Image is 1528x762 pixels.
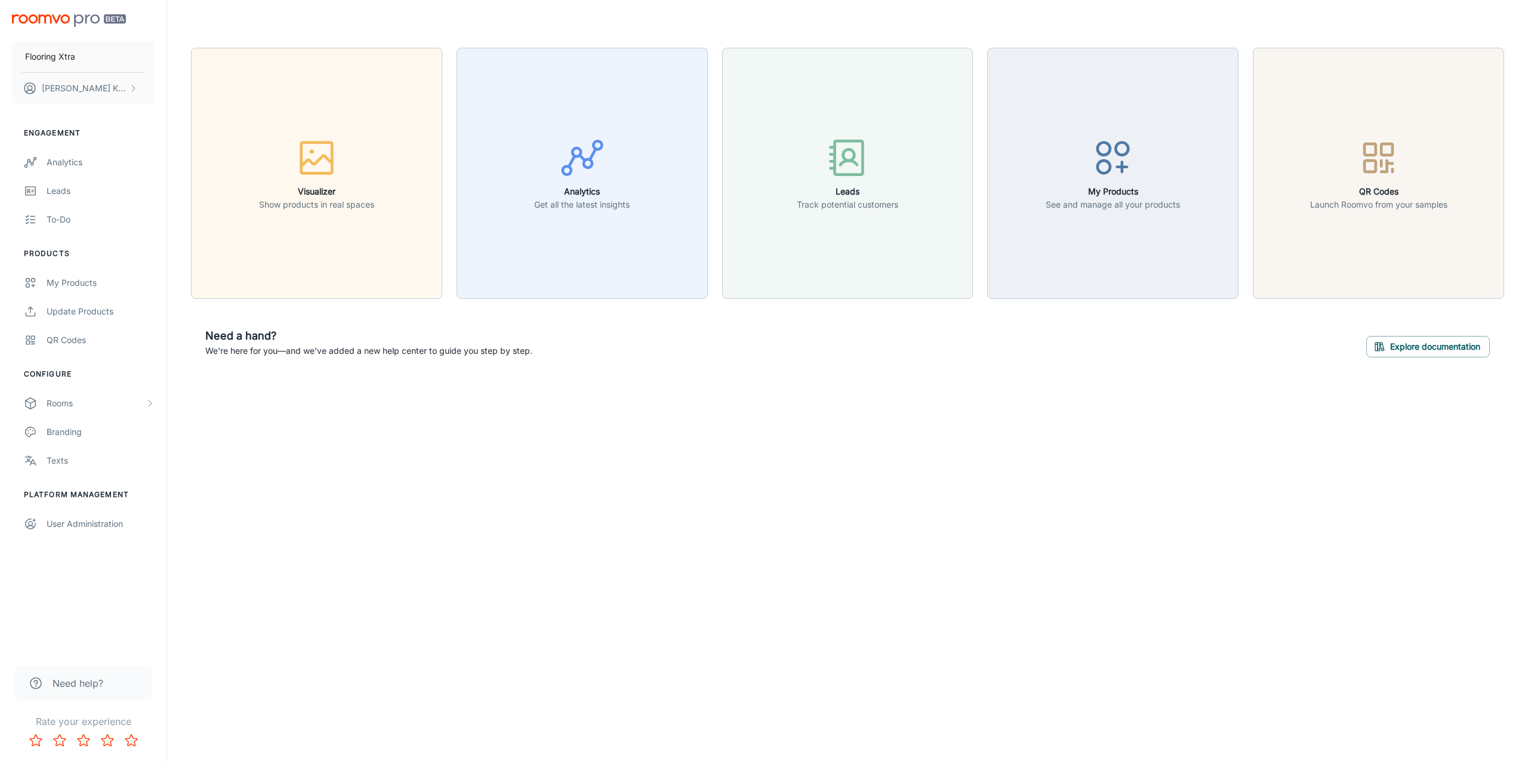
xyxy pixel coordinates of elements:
h6: My Products [1046,185,1180,198]
p: Launch Roomvo from your samples [1310,198,1447,211]
a: QR CodesLaunch Roomvo from your samples [1253,166,1504,178]
button: Explore documentation [1366,336,1490,357]
div: Update Products [47,305,155,318]
button: My ProductsSee and manage all your products [987,48,1239,299]
p: We're here for you—and we've added a new help center to guide you step by step. [205,344,532,357]
p: Get all the latest insights [534,198,630,211]
h6: Visualizer [259,185,374,198]
div: Leads [47,184,155,198]
p: [PERSON_NAME] Khurana [42,82,126,95]
p: Track potential customers [797,198,898,211]
h6: Analytics [534,185,630,198]
div: My Products [47,276,155,289]
img: Roomvo PRO Beta [12,14,126,27]
button: AnalyticsGet all the latest insights [457,48,708,299]
div: Analytics [47,156,155,169]
h6: Need a hand? [205,328,532,344]
div: To-do [47,213,155,226]
a: Explore documentation [1366,340,1490,351]
a: LeadsTrack potential customers [722,166,974,178]
button: [PERSON_NAME] Khurana [12,73,155,104]
button: Flooring Xtra [12,41,155,72]
button: QR CodesLaunch Roomvo from your samples [1253,48,1504,299]
p: Flooring Xtra [25,50,75,63]
button: LeadsTrack potential customers [722,48,974,299]
div: Rooms [47,397,145,410]
a: AnalyticsGet all the latest insights [457,166,708,178]
button: VisualizerShow products in real spaces [191,48,442,299]
a: My ProductsSee and manage all your products [987,166,1239,178]
div: QR Codes [47,334,155,347]
h6: Leads [797,185,898,198]
p: See and manage all your products [1046,198,1180,211]
p: Show products in real spaces [259,198,374,211]
h6: QR Codes [1310,185,1447,198]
